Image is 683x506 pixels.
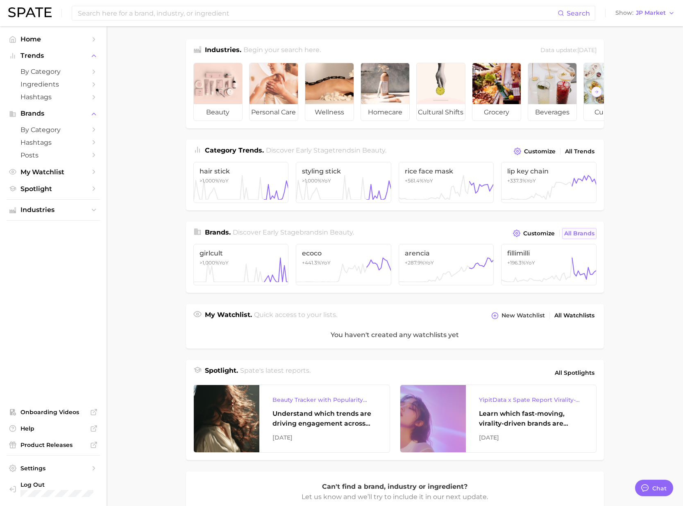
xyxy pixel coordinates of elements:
span: culinary [584,104,632,121]
span: YoY [302,178,331,184]
div: Understand which trends are driving engagement across platforms in the skin, hair, makeup, and fr... [272,409,377,429]
a: ecoco+441.3%YoY [296,244,391,285]
span: Industries [20,206,86,214]
span: All Spotlights [555,368,595,378]
span: +561.4% YoY [405,178,433,184]
span: Hashtags [20,139,86,146]
p: Let us know and we’ll try to include it in our next update. [301,492,489,502]
div: [DATE] [479,433,583,442]
h1: Industries. [205,45,241,56]
a: YipitData x Spate Report Virality-Driven Brands Are Taking a Slice of the Beauty PieLearn which f... [400,385,597,453]
h2: Begin your search here. [243,45,321,56]
span: +441.3% YoY [302,260,331,266]
a: All Spotlights [553,366,597,380]
span: Trends [20,52,86,59]
a: grocery [472,63,521,121]
img: SPATE [8,7,52,17]
button: Trends [7,50,100,62]
a: Settings [7,462,100,474]
a: Beauty Tracker with Popularity IndexUnderstand which trends are driving engagement across platfor... [193,385,390,453]
span: Home [20,35,86,43]
a: Help [7,422,100,435]
a: Spotlight [7,182,100,195]
a: Hashtags [7,91,100,103]
span: New Watchlist [501,312,545,319]
span: Show [615,11,633,15]
span: JP Market [636,11,666,15]
a: by Category [7,65,100,78]
span: rice face mask [405,167,488,175]
span: beauty [194,104,242,121]
a: wellness [305,63,354,121]
span: grocery [472,104,521,121]
a: by Category [7,123,100,136]
span: Product Releases [20,441,86,449]
span: >1,000% [200,178,219,184]
button: New Watchlist [489,310,547,321]
span: All Watchlists [554,312,595,319]
span: Customize [524,148,556,155]
span: +337.3% YoY [507,178,536,184]
a: beauty [193,63,243,121]
a: Log out. Currently logged in with e-mail yumi.toki@spate.nyc. [7,479,100,499]
h1: My Watchlist. [205,310,252,321]
span: Search [567,9,590,17]
span: +196.3% YoY [507,260,535,266]
span: >1,000% [200,260,219,266]
a: All Watchlists [552,310,597,321]
span: Log Out [20,481,93,488]
a: All Trends [563,146,597,157]
a: cultural shifts [416,63,465,121]
span: Brands [20,110,86,117]
span: Hashtags [20,93,86,101]
h2: Quick access to your lists. [254,310,337,321]
a: homecare [361,63,410,121]
span: >1,000% [302,178,322,184]
span: hair stick [200,167,283,175]
a: culinary [583,63,633,121]
span: personal care [250,104,298,121]
a: arencia+287.9%YoY [399,244,494,285]
a: hair stick>1,000%YoY [193,162,289,203]
span: styling stick [302,167,385,175]
a: Product Releases [7,439,100,451]
span: beverages [528,104,576,121]
span: beauty [362,146,385,154]
span: Spotlight [20,185,86,193]
span: YoY [200,260,229,266]
a: girlcult>1,000%YoY [193,244,289,285]
a: Hashtags [7,136,100,149]
span: cultural shifts [417,104,465,121]
a: lip key chain+337.3%YoY [501,162,597,203]
span: Onboarding Videos [20,408,86,416]
button: Industries [7,204,100,216]
span: Brands . [205,228,231,236]
span: Ingredients [20,80,86,88]
span: homecare [361,104,409,121]
span: Discover Early Stage brands in . [233,228,354,236]
span: wellness [305,104,354,121]
a: beverages [528,63,577,121]
a: My Watchlist [7,166,100,178]
button: Customize [511,228,556,239]
span: Discover Early Stage trends in . [266,146,386,154]
span: fillimilli [507,249,590,257]
span: All Brands [564,230,595,237]
span: by Category [20,126,86,134]
a: Posts [7,149,100,162]
span: girlcult [200,249,283,257]
button: Scroll Right [591,87,602,97]
a: Onboarding Videos [7,406,100,418]
a: All Brands [562,228,597,239]
a: rice face mask+561.4%YoY [399,162,494,203]
a: Home [7,33,100,46]
span: Help [20,425,86,432]
span: Category Trends . [205,146,264,154]
span: Posts [20,151,86,159]
a: personal care [249,63,298,121]
span: Settings [20,465,86,472]
h1: Spotlight. [205,366,238,380]
span: arencia [405,249,488,257]
button: ShowJP Market [613,8,677,18]
div: [DATE] [272,433,377,442]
